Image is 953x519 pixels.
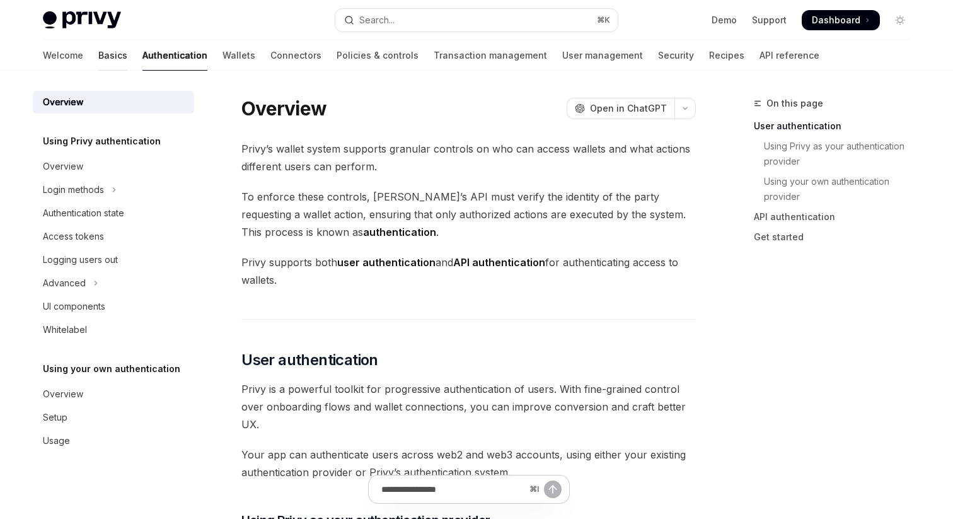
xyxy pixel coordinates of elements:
[241,140,696,175] span: Privy’s wallet system supports granular controls on who can access wallets and what actions diffe...
[754,207,920,227] a: API authentication
[363,226,436,238] strong: authentication
[98,40,127,71] a: Basics
[142,40,207,71] a: Authentication
[754,136,920,172] a: Using Privy as your authentication provider
[43,134,161,149] h5: Using Privy authentication
[33,295,194,318] a: UI components
[33,383,194,405] a: Overview
[43,229,104,244] div: Access tokens
[43,252,118,267] div: Logging users out
[43,433,70,448] div: Usage
[33,91,194,114] a: Overview
[766,96,823,111] span: On this page
[43,361,180,376] h5: Using your own authentication
[270,40,321,71] a: Connectors
[43,95,83,110] div: Overview
[658,40,694,71] a: Security
[241,188,696,241] span: To enforce these controls, [PERSON_NAME]’s API must verify the identity of the party requesting a...
[33,429,194,452] a: Usage
[752,14,787,26] a: Support
[335,9,618,32] button: Open search
[43,322,87,337] div: Whitelabel
[754,116,920,136] a: User authentication
[337,40,419,71] a: Policies & controls
[43,40,83,71] a: Welcome
[562,40,643,71] a: User management
[222,40,255,71] a: Wallets
[567,98,674,119] button: Open in ChatGPT
[241,97,326,120] h1: Overview
[43,410,67,425] div: Setup
[43,11,121,29] img: light logo
[812,14,860,26] span: Dashboard
[43,276,86,291] div: Advanced
[241,350,378,370] span: User authentication
[43,159,83,174] div: Overview
[241,446,696,481] span: Your app can authenticate users across web2 and web3 accounts, using either your existing authent...
[33,406,194,429] a: Setup
[590,102,667,115] span: Open in ChatGPT
[33,202,194,225] a: Authentication state
[43,206,124,221] div: Authentication state
[43,387,83,402] div: Overview
[337,256,436,269] strong: user authentication
[33,272,194,294] button: Toggle Advanced section
[241,254,696,289] span: Privy supports both and for authenticating access to wallets.
[33,248,194,271] a: Logging users out
[43,182,104,197] div: Login methods
[754,172,920,207] a: Using your own authentication provider
[33,155,194,178] a: Overview
[434,40,547,71] a: Transaction management
[241,380,696,433] span: Privy is a powerful toolkit for progressive authentication of users. With fine-grained control ov...
[33,318,194,341] a: Whitelabel
[754,227,920,247] a: Get started
[544,481,562,498] button: Send message
[890,10,910,30] button: Toggle dark mode
[712,14,737,26] a: Demo
[802,10,880,30] a: Dashboard
[453,256,545,269] strong: API authentication
[597,15,610,25] span: ⌘ K
[760,40,819,71] a: API reference
[709,40,744,71] a: Recipes
[381,475,524,503] input: Ask a question...
[33,225,194,248] a: Access tokens
[33,178,194,201] button: Toggle Login methods section
[359,13,395,28] div: Search...
[43,299,105,314] div: UI components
